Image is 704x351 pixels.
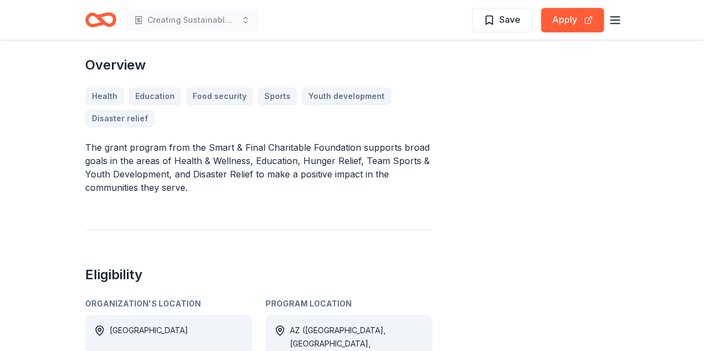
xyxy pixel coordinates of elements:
[85,141,432,194] p: The grant program from the Smart & Final Charitable Foundation supports broad goals in the areas ...
[85,56,432,74] h2: Overview
[147,13,237,27] span: Creating Sustainable and Community-owned access to Healthcare Equipments in remote regions in [GE...
[541,8,604,32] button: Apply
[125,9,259,31] button: Creating Sustainable and Community-owned access to Healthcare Equipments in remote regions in [GE...
[85,266,432,284] h2: Eligibility
[85,7,116,33] a: Home
[85,297,252,310] div: Organization's Location
[499,12,520,27] span: Save
[265,297,432,310] div: Program Location
[472,8,532,32] button: Save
